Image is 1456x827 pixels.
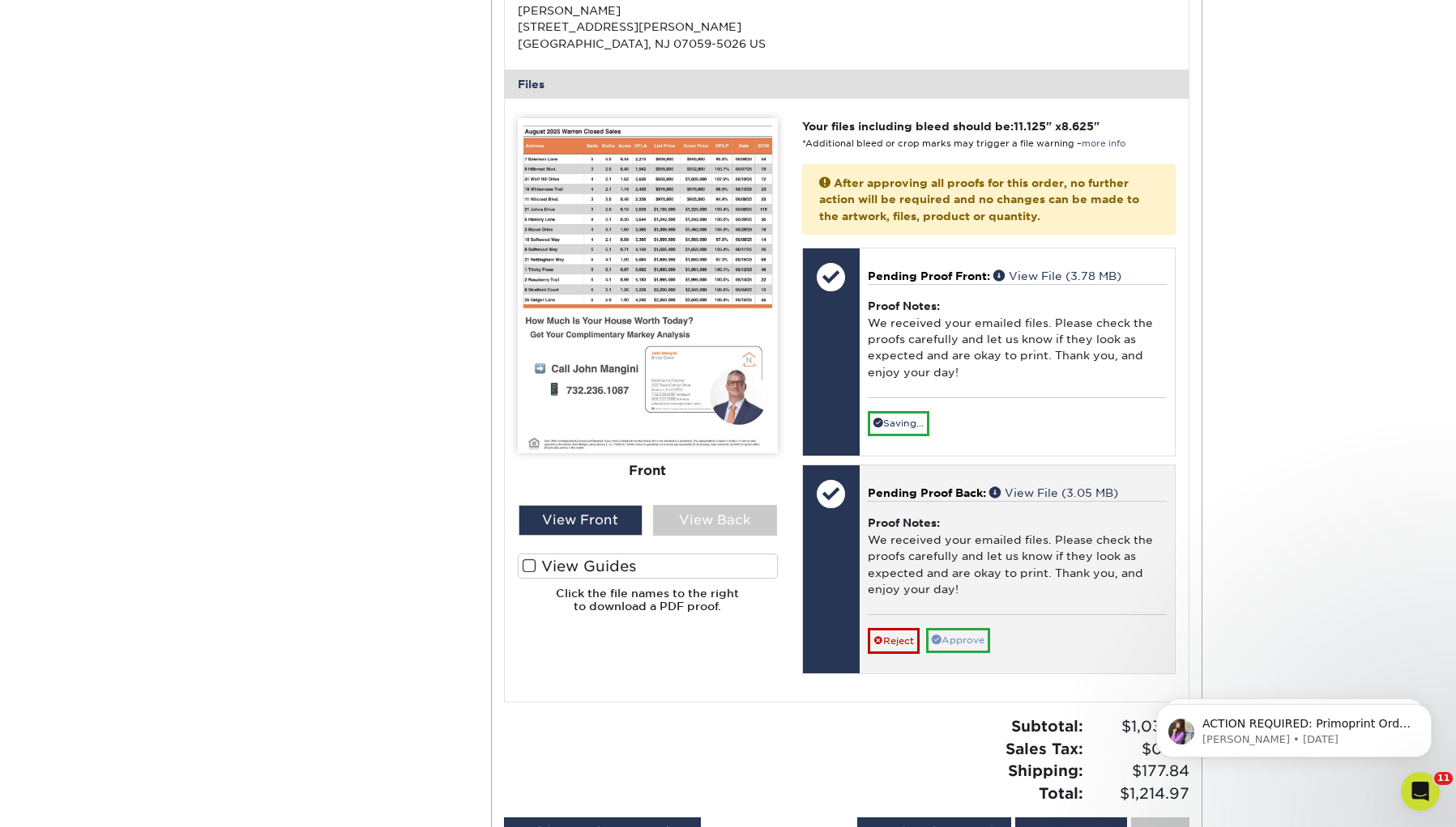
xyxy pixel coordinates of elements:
[819,176,1139,223] strong: After approving all proofs for this order, no further action will be required and no changes can ...
[802,120,1099,133] strong: Your files including bleed should be: " x "
[802,138,1125,149] small: *Additional bleed or crop marks may trigger a file warning –
[868,628,920,654] a: Reject
[993,269,1121,282] a: View File (3.78 MB)
[868,299,940,312] strong: Proof Notes:
[868,411,929,436] a: Saving...
[868,269,990,282] span: Pending Proof Front:
[1011,717,1083,735] strong: Subtotal:
[518,453,778,489] div: Front
[1401,772,1440,811] iframe: Intercom live chat
[1006,740,1083,757] strong: Sales Tax:
[518,553,778,579] label: View Guides
[1088,782,1189,805] span: $1,214.97
[1039,784,1083,802] strong: Total:
[505,70,1189,99] div: Files
[868,516,940,529] strong: Proof Notes:
[1434,772,1453,785] span: 11
[1132,670,1456,783] iframe: Intercom notifications message
[1061,120,1094,133] span: 8.625
[868,501,1167,613] div: We received your emailed files. Please check the proofs carefully and let us know if they look as...
[868,284,1167,397] div: We received your emailed files. Please check the proofs carefully and let us know if they look as...
[1014,120,1046,133] span: 11.125
[519,505,643,536] div: View Front
[1082,138,1125,149] a: more info
[1088,715,1189,738] span: $1,037.13
[653,505,777,536] div: View Back
[989,486,1118,499] a: View File (3.05 MB)
[518,587,778,626] h6: Click the file names to the right to download a PDF proof.
[926,628,990,653] a: Approve
[1088,760,1189,782] span: $177.84
[1008,761,1083,779] strong: Shipping:
[1088,738,1189,761] span: $0.00
[868,486,986,499] span: Pending Proof Back:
